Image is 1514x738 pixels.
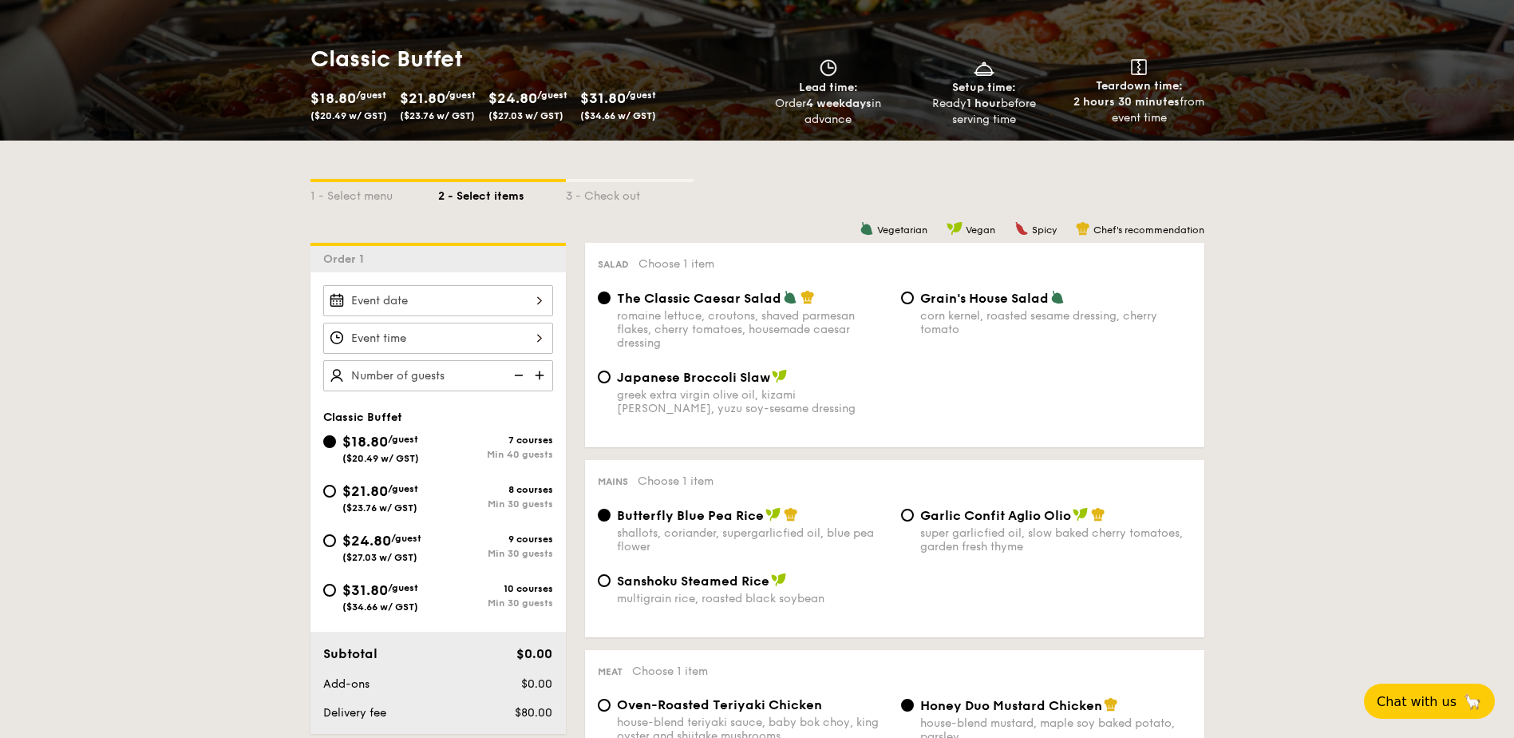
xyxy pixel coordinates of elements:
[323,646,378,661] span: Subtotal
[580,110,656,121] span: ($34.66 w/ GST)
[400,89,445,107] span: $21.80
[877,224,927,236] span: Vegetarian
[342,552,417,563] span: ($27.03 w/ GST)
[598,574,611,587] input: Sanshoku Steamed Ricemultigrain rice, roasted black soybean
[617,508,764,523] span: Butterfly Blue Pea Rice
[598,259,629,270] span: Salad
[488,110,563,121] span: ($27.03 w/ GST)
[388,434,418,445] span: /guest
[505,360,529,391] img: icon-reduce.1d2dbef1.svg
[1073,507,1089,522] img: icon-vegan.f8ff3823.svg
[920,526,1192,553] div: super garlicfied oil, slow baked cherry tomatoes, garden fresh thyme
[1463,692,1482,711] span: 🦙
[784,507,798,522] img: icon-chef-hat.a58ddaea.svg
[342,601,418,613] span: ($34.66 w/ GST)
[1091,507,1105,522] img: icon-chef-hat.a58ddaea.svg
[800,290,815,304] img: icon-chef-hat.a58ddaea.svg
[388,582,418,593] span: /guest
[966,224,995,236] span: Vegan
[920,508,1071,523] span: Garlic Confit Aglio Olio
[515,706,552,720] span: $80.00
[1050,290,1065,304] img: icon-vegetarian.fe4039eb.svg
[816,59,840,77] img: icon-clock.2db775ea.svg
[920,698,1102,713] span: Honey Duo Mustard Chicken
[323,706,386,720] span: Delivery fee
[912,96,1055,128] div: Ready before serving time
[617,592,888,605] div: multigrain rice, roasted black soybean
[617,370,770,385] span: Japanese Broccoli Slaw
[342,532,391,550] span: $24.80
[598,509,611,522] input: Butterfly Blue Pea Riceshallots, coriander, supergarlicfied oil, blue pea flower
[342,581,388,599] span: $31.80
[626,89,656,101] span: /guest
[799,81,858,94] span: Lead time:
[323,485,336,498] input: $21.80/guest($23.76 w/ GST)8 coursesMin 30 guests
[529,360,553,391] img: icon-add.58712e84.svg
[771,573,787,587] img: icon-vegan.f8ff3823.svg
[438,597,553,609] div: Min 30 guests
[901,292,914,304] input: Grain's House Saladcorn kernel, roasted sesame dressing, cherry tomato
[1068,94,1211,126] div: from event time
[967,97,1001,110] strong: 1 hour
[617,573,769,589] span: Sanshoku Steamed Rice
[1377,694,1457,709] span: Chat with us
[1073,95,1180,109] strong: 2 hours 30 minutes
[388,483,418,494] span: /guest
[1104,697,1118,712] img: icon-chef-hat.a58ddaea.svg
[1093,224,1204,236] span: Chef's recommendation
[1032,224,1057,236] span: Spicy
[598,371,611,383] input: Japanese Broccoli Slawgreek extra virgin olive oil, kizami [PERSON_NAME], yuzu soy-sesame dressing
[783,290,797,304] img: icon-vegetarian.fe4039eb.svg
[310,110,387,121] span: ($20.49 w/ GST)
[400,110,475,121] span: ($23.76 w/ GST)
[356,89,386,101] span: /guest
[1014,221,1029,236] img: icon-spicy.37a8142b.svg
[537,89,567,101] span: /guest
[310,182,438,204] div: 1 - Select menu
[323,285,553,316] input: Event date
[438,182,566,204] div: 2 - Select items
[638,257,714,271] span: Choose 1 item
[310,89,356,107] span: $18.80
[598,476,628,487] span: Mains
[516,646,552,661] span: $0.00
[1076,221,1090,236] img: icon-chef-hat.a58ddaea.svg
[920,309,1192,336] div: corn kernel, roasted sesame dressing, cherry tomato
[323,411,402,424] span: Classic Buffet
[952,81,1016,94] span: Setup time:
[765,507,781,522] img: icon-vegan.f8ff3823.svg
[445,89,476,101] span: /guest
[757,96,900,128] div: Order in advance
[342,433,388,450] span: $18.80
[323,534,336,547] input: $24.80/guest($27.03 w/ GST)9 coursesMin 30 guests
[566,182,694,204] div: 3 - Check out
[342,482,388,500] span: $21.80
[1364,684,1495,719] button: Chat with us🦙
[901,509,914,522] input: Garlic Confit Aglio Oliosuper garlicfied oil, slow baked cherry tomatoes, garden fresh thyme
[806,97,872,110] strong: 4 weekdays
[342,502,417,514] span: ($23.76 w/ GST)
[1131,59,1147,75] img: icon-teardown.65201eee.svg
[323,360,553,391] input: Number of guests
[438,534,553,545] div: 9 courses
[438,583,553,594] div: 10 courses
[598,292,611,304] input: The Classic Caesar Saladromaine lettuce, croutons, shaved parmesan flakes, cherry tomatoes, house...
[310,45,751,73] h1: Classic Buffet
[323,323,553,354] input: Event time
[972,59,996,77] img: icon-dish.430c3a2e.svg
[323,584,336,597] input: $31.80/guest($34.66 w/ GST)10 coursesMin 30 guests
[521,677,552,691] span: $0.00
[638,474,714,488] span: Choose 1 item
[632,665,708,678] span: Choose 1 item
[438,548,553,559] div: Min 30 guests
[438,498,553,510] div: Min 30 guests
[342,453,419,464] span: ($20.49 w/ GST)
[617,526,888,553] div: shallots, coriander, supergarlicfied oil, blue pea flower
[947,221,963,236] img: icon-vegan.f8ff3823.svg
[920,291,1049,306] span: Grain's House Salad
[580,89,626,107] span: $31.80
[323,435,336,448] input: $18.80/guest($20.49 w/ GST)7 coursesMin 40 guests
[391,533,421,544] span: /guest
[617,291,781,306] span: The Classic Caesar Salad
[438,484,553,495] div: 8 courses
